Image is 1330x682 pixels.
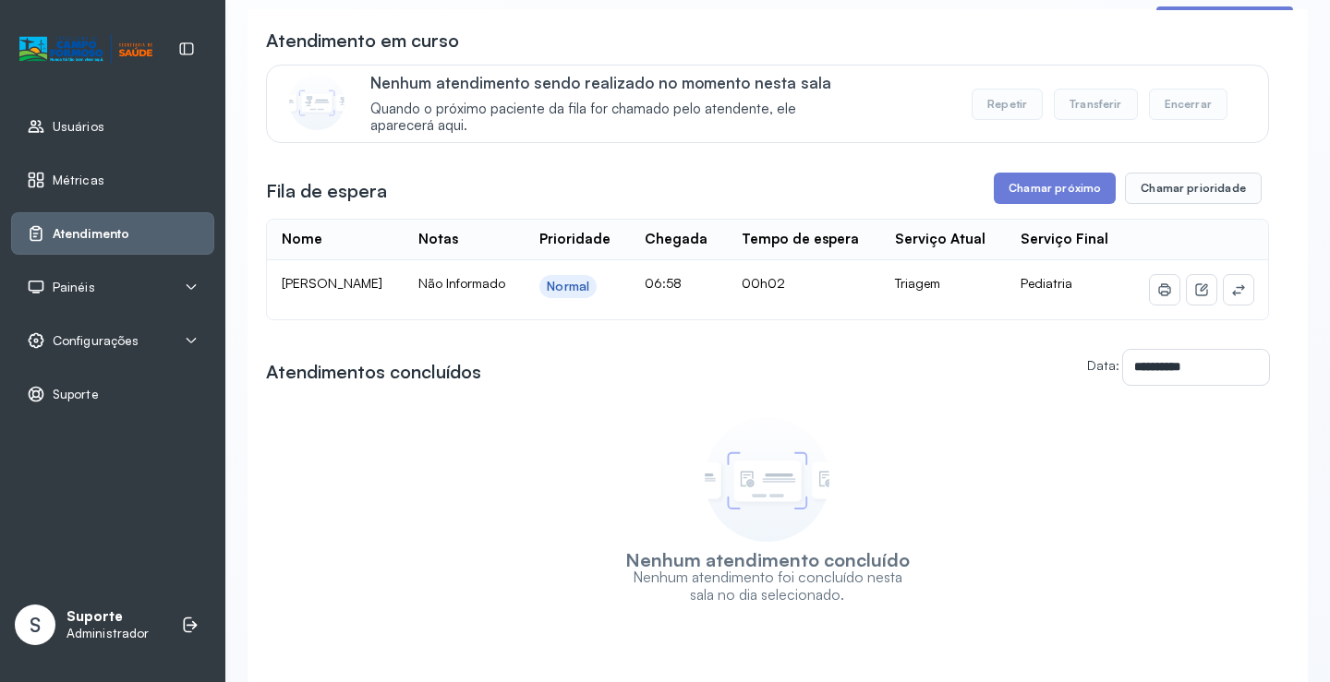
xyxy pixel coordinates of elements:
[53,387,99,402] span: Suporte
[994,173,1116,204] button: Chamar próximo
[742,231,859,248] div: Tempo de espera
[27,117,199,136] a: Usuários
[266,28,459,54] h3: Atendimento em curso
[1021,231,1108,248] div: Serviço Final
[282,231,322,248] div: Nome
[418,231,458,248] div: Notas
[972,89,1043,120] button: Repetir
[418,275,505,291] span: Não Informado
[282,275,382,291] span: [PERSON_NAME]
[19,34,152,65] img: Logotipo do estabelecimento
[53,173,104,188] span: Métricas
[1125,173,1262,204] button: Chamar prioridade
[266,359,481,385] h3: Atendimentos concluídos
[539,231,611,248] div: Prioridade
[895,275,991,292] div: Triagem
[266,178,387,204] h3: Fila de espera
[370,101,859,136] span: Quando o próximo paciente da fila for chamado pelo atendente, ele aparecerá aqui.
[66,626,149,641] p: Administrador
[66,608,149,626] p: Suporte
[53,119,104,135] span: Usuários
[289,75,345,130] img: Imagem de CalloutCard
[625,551,910,568] h3: Nenhum atendimento concluído
[27,224,199,243] a: Atendimento
[1087,357,1119,373] label: Data:
[27,171,199,189] a: Métricas
[645,231,707,248] div: Chegada
[742,275,785,291] span: 00h02
[53,333,139,349] span: Configurações
[1021,275,1072,291] span: Pediatria
[1149,89,1227,120] button: Encerrar
[1054,89,1138,120] button: Transferir
[645,275,682,291] span: 06:58
[705,417,829,542] img: Imagem de empty state
[622,568,913,604] p: Nenhum atendimento foi concluído nesta sala no dia selecionado.
[53,226,129,242] span: Atendimento
[895,231,985,248] div: Serviço Atual
[370,73,859,92] p: Nenhum atendimento sendo realizado no momento nesta sala
[547,279,589,294] div: Normal
[53,280,95,295] span: Painéis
